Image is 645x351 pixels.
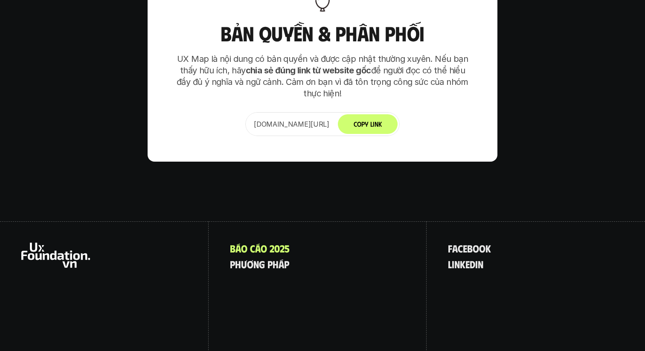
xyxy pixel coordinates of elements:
[448,243,452,254] span: f
[274,243,280,254] span: 0
[173,53,472,99] p: UX Map là nội dung có bản quyền và được cập nhật thường xuyên. Nếu bạn thấy hữu ích, hãy để người...
[173,22,472,45] h3: Bản quyền & Phân phối
[261,243,267,254] span: o
[230,243,290,254] a: Báocáo2025
[235,258,241,270] span: h
[452,243,458,254] span: a
[285,243,290,254] span: 5
[250,243,255,254] span: c
[273,258,279,270] span: h
[454,258,460,270] span: n
[460,258,465,270] span: k
[479,243,485,254] span: o
[230,243,235,254] span: B
[267,258,273,270] span: p
[230,258,289,270] a: phươngpháp
[255,243,261,254] span: á
[338,114,398,134] button: Copy Link
[470,258,475,270] span: d
[259,258,265,270] span: g
[284,258,289,270] span: p
[253,258,259,270] span: n
[467,243,473,254] span: b
[235,243,241,254] span: á
[475,258,478,270] span: i
[448,258,452,270] span: l
[247,258,253,270] span: ơ
[254,119,329,129] p: [DOMAIN_NAME][URL]
[465,258,470,270] span: e
[485,243,491,254] span: k
[478,258,483,270] span: n
[473,243,479,254] span: o
[463,243,467,254] span: e
[241,243,247,254] span: o
[448,243,491,254] a: facebook
[270,243,274,254] span: 2
[458,243,463,254] span: c
[241,258,247,270] span: ư
[246,65,371,75] strong: chia sẻ đúng link từ website gốc
[448,258,483,270] a: linkedin
[279,258,284,270] span: á
[280,243,285,254] span: 2
[452,258,454,270] span: i
[230,258,235,270] span: p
